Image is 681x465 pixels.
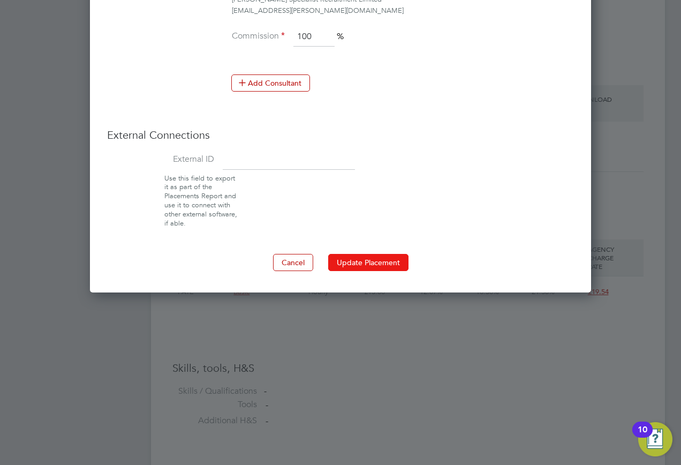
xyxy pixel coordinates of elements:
[638,430,647,444] div: 10
[328,254,408,271] button: Update Placement
[107,128,574,142] h3: External Connections
[231,74,310,92] button: Add Consultant
[231,31,285,42] label: Commission
[638,422,672,456] button: Open Resource Center, 10 new notifications
[337,31,344,42] span: %
[164,174,237,228] span: Use this field to export it as part of the Placements Report and use it to connect with other ext...
[273,254,313,271] button: Cancel
[232,5,574,17] div: [EMAIL_ADDRESS][PERSON_NAME][DOMAIN_NAME]
[107,154,214,165] label: External ID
